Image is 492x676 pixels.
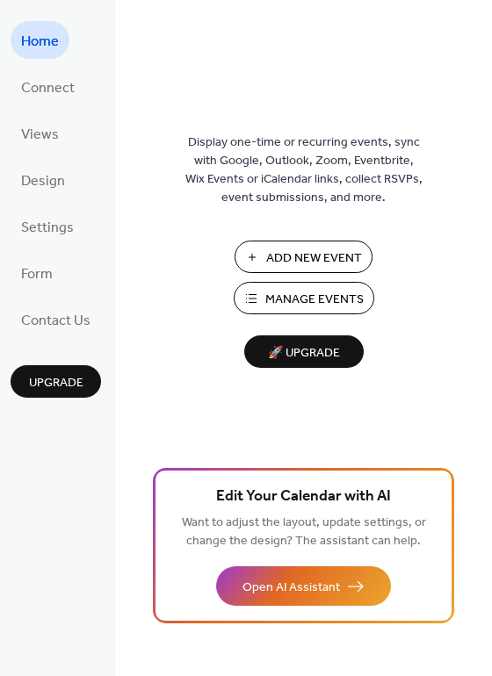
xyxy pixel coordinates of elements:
[255,342,353,365] span: 🚀 Upgrade
[11,207,84,245] a: Settings
[11,365,101,398] button: Upgrade
[11,254,63,291] a: Form
[29,374,83,392] span: Upgrade
[216,485,391,509] span: Edit Your Calendar with AI
[11,161,76,198] a: Design
[11,114,69,152] a: Views
[21,168,65,195] span: Design
[21,75,75,102] span: Connect
[11,300,101,338] a: Contact Us
[266,249,362,268] span: Add New Event
[21,214,74,241] span: Settings
[235,241,373,273] button: Add New Event
[234,282,374,314] button: Manage Events
[185,133,423,207] span: Display one-time or recurring events, sync with Google, Outlook, Zoom, Eventbrite, Wix Events or ...
[21,261,53,288] span: Form
[11,21,69,59] a: Home
[216,566,391,606] button: Open AI Assistant
[21,307,90,334] span: Contact Us
[21,121,59,148] span: Views
[242,579,340,597] span: Open AI Assistant
[11,68,85,105] a: Connect
[265,291,364,309] span: Manage Events
[21,28,59,55] span: Home
[244,335,364,368] button: 🚀 Upgrade
[182,511,426,553] span: Want to adjust the layout, update settings, or change the design? The assistant can help.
